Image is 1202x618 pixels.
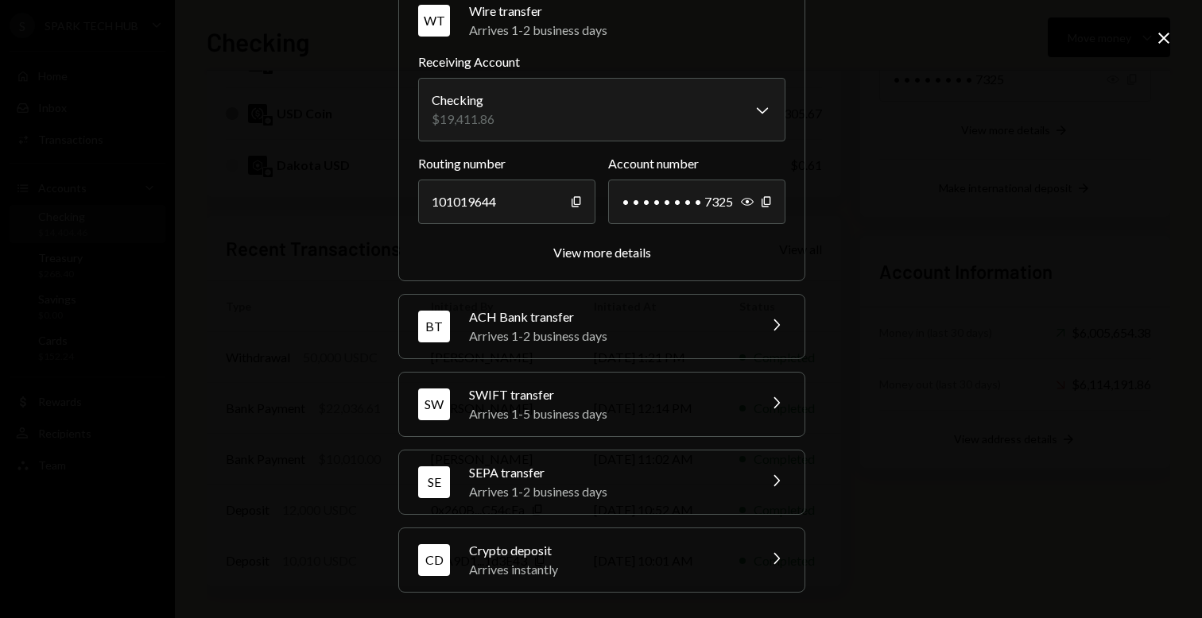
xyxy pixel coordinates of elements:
[469,404,747,423] div: Arrives 1-5 business days
[418,78,785,141] button: Receiving Account
[469,307,747,326] div: ACH Bank transfer
[399,528,805,592] button: CDCrypto depositArrives instantly
[469,482,747,501] div: Arrives 1-2 business days
[469,385,747,404] div: SWIFT transfer
[469,326,747,346] div: Arrives 1-2 business days
[469,463,747,482] div: SEPA transfer
[399,295,805,358] button: BTACH Bank transferArrives 1-2 business days
[469,21,785,40] div: Arrives 1-2 business days
[608,154,785,173] label: Account number
[553,245,651,260] div: View more details
[418,180,595,224] div: 101019644
[418,388,450,420] div: SW
[418,311,450,342] div: BT
[608,180,785,224] div: • • • • • • • • 7325
[469,2,785,21] div: Wire transfer
[399,373,805,436] button: SWSWIFT transferArrives 1-5 business days
[418,52,785,261] div: WTWire transferArrives 1-2 business days
[418,544,450,576] div: CD
[418,5,450,37] div: WT
[469,560,747,579] div: Arrives instantly
[553,245,651,261] button: View more details
[399,450,805,514] button: SESEPA transferArrives 1-2 business days
[418,154,595,173] label: Routing number
[418,52,785,71] label: Receiving Account
[418,466,450,498] div: SE
[469,541,747,560] div: Crypto deposit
